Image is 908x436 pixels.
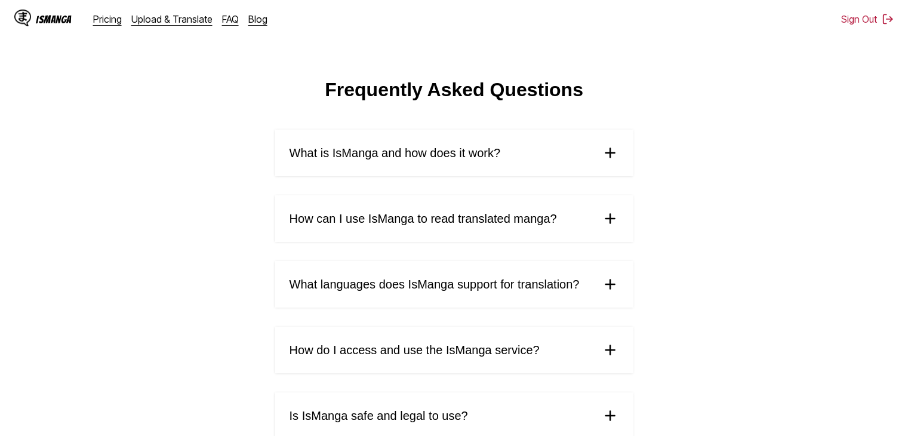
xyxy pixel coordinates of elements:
[36,14,72,25] div: IsManga
[841,13,894,25] button: Sign Out
[131,13,213,25] a: Upload & Translate
[275,327,633,373] summary: How do I access and use the IsManga service?
[222,13,239,25] a: FAQ
[325,79,583,101] h1: Frequently Asked Questions
[275,261,633,308] summary: What languages does IsManga support for translation?
[601,341,619,359] img: plus
[275,195,633,242] summary: How can I use IsManga to read translated manga?
[275,130,633,176] summary: What is IsManga and how does it work?
[93,13,122,25] a: Pricing
[290,278,580,291] span: What languages does IsManga support for translation?
[290,343,540,357] span: How do I access and use the IsManga service?
[882,13,894,25] img: Sign out
[601,210,619,228] img: plus
[601,275,619,293] img: plus
[290,212,557,226] span: How can I use IsManga to read translated manga?
[14,10,93,29] a: IsManga LogoIsManga
[601,407,619,425] img: plus
[14,10,31,26] img: IsManga Logo
[290,146,501,160] span: What is IsManga and how does it work?
[248,13,267,25] a: Blog
[601,144,619,162] img: plus
[290,409,468,423] span: Is IsManga safe and legal to use?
